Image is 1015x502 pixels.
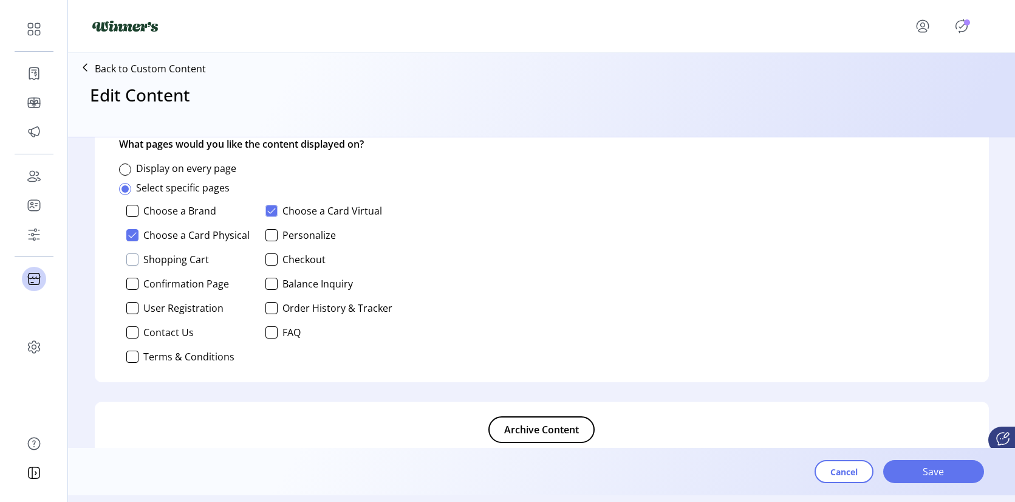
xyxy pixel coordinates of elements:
label: Display on every page [136,162,236,175]
label: Shopping Cart [143,255,209,264]
label: Choose a Card Physical [143,230,250,240]
p: What pages would you like the content displayed on? [119,127,364,161]
button: Publisher Panel [952,16,971,36]
label: Balance Inquiry [282,279,353,289]
label: FAQ [282,328,301,337]
label: Terms & Conditions [143,352,234,362]
button: menu [898,12,952,41]
span: Cancel [830,466,858,478]
h3: Edit Content [90,82,190,108]
p: Back to Custom Content [95,61,206,76]
span: Save [899,464,968,479]
label: Contact Us [143,328,194,337]
span: Archive Content [504,422,579,437]
button: Save [883,460,984,483]
button: Archive Content [488,416,595,443]
label: Choose a Brand [143,206,216,216]
label: Choose a Card Virtual [282,206,382,216]
body: Rich Text Area. Press ALT-0 for help. [10,1,833,188]
label: Order History & Tracker [282,303,392,313]
label: Select specific pages [136,181,230,194]
label: User Registration [143,303,224,313]
img: logo [92,21,158,32]
label: Checkout [282,255,326,264]
button: Cancel [815,460,873,483]
label: Confirmation Page [143,279,229,289]
label: Personalize [282,230,336,240]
